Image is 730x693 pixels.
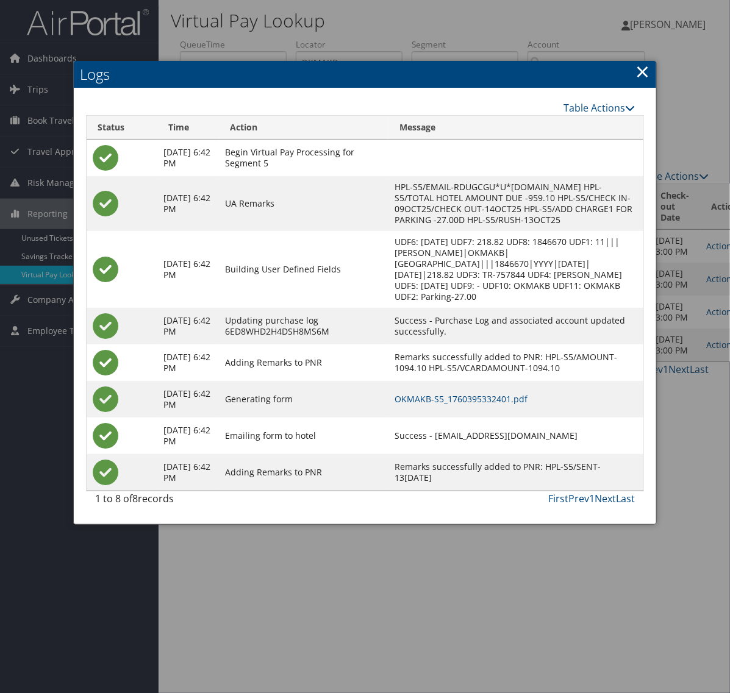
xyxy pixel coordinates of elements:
[157,454,220,491] td: [DATE] 6:42 PM
[388,231,643,308] td: UDF6: [DATE] UDF7: 218.82 UDF8: 1846670 UDF1: 11|||[PERSON_NAME]|OKMAKB|[GEOGRAPHIC_DATA]|||18466...
[95,491,216,512] div: 1 to 8 of records
[589,492,595,505] a: 1
[157,381,220,418] td: [DATE] 6:42 PM
[388,418,643,454] td: Success - [EMAIL_ADDRESS][DOMAIN_NAME]
[220,418,388,454] td: Emailing form to hotel
[220,140,388,176] td: Begin Virtual Pay Processing for Segment 5
[220,454,388,491] td: Adding Remarks to PNR
[157,140,220,176] td: [DATE] 6:42 PM
[157,116,220,140] th: Time: activate to sort column ascending
[157,308,220,344] td: [DATE] 6:42 PM
[157,418,220,454] td: [DATE] 6:42 PM
[220,116,388,140] th: Action: activate to sort column ascending
[616,492,635,505] a: Last
[388,344,643,381] td: Remarks successfully added to PNR: HPL-S5/AMOUNT-1094.10 HPL-S5/VCARDAMOUNT-1094.10
[388,176,643,231] td: HPL-S5/EMAIL-RDUGCGU*U*[DOMAIN_NAME] HPL-S5/TOTAL HOTEL AMOUNT DUE -959.10 HPL-S5/CHECK IN-09OCT2...
[220,308,388,344] td: Updating purchase log 6ED8WHD2H4DSH8MS6M
[220,344,388,381] td: Adding Remarks to PNR
[157,231,220,308] td: [DATE] 6:42 PM
[635,59,649,84] a: Close
[132,492,138,505] span: 8
[395,393,528,405] a: OKMAKB-S5_1760395332401.pdf
[595,492,616,505] a: Next
[157,344,220,381] td: [DATE] 6:42 PM
[388,116,643,140] th: Message: activate to sort column ascending
[87,116,157,140] th: Status: activate to sort column ascending
[388,308,643,344] td: Success - Purchase Log and associated account updated successfully.
[568,492,589,505] a: Prev
[388,454,643,491] td: Remarks successfully added to PNR: HPL-S5/SENT-13[DATE]
[220,381,388,418] td: Generating form
[220,176,388,231] td: UA Remarks
[564,101,635,115] a: Table Actions
[74,61,657,88] h2: Logs
[548,492,568,505] a: First
[157,176,220,231] td: [DATE] 6:42 PM
[220,231,388,308] td: Building User Defined Fields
